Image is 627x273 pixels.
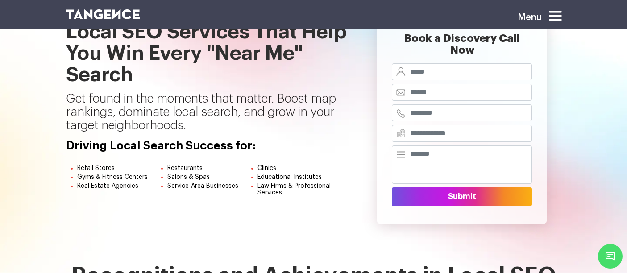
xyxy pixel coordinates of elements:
h2: Book a Discovery Call Now [392,33,532,63]
button: Submit [392,187,532,206]
span: Law Firms & Professional Services [257,183,331,196]
span: Gyms & Fitness Centers [77,174,148,180]
span: Real Estate Agencies [77,183,138,189]
span: Chat Widget [598,244,623,269]
span: Restaurants [167,165,203,171]
img: logo SVG [66,9,140,19]
span: Retail Stores [77,165,115,171]
p: Get found in the moments that matter. Boost map rankings, dominate local search, and grow in your... [66,92,349,140]
span: Educational Institutes [257,174,322,180]
span: Salons & Spas [167,174,210,180]
span: Clinics [257,165,276,171]
span: Service-Area Businesses [167,183,238,189]
h4: Driving Local Search Success for: [66,140,349,153]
